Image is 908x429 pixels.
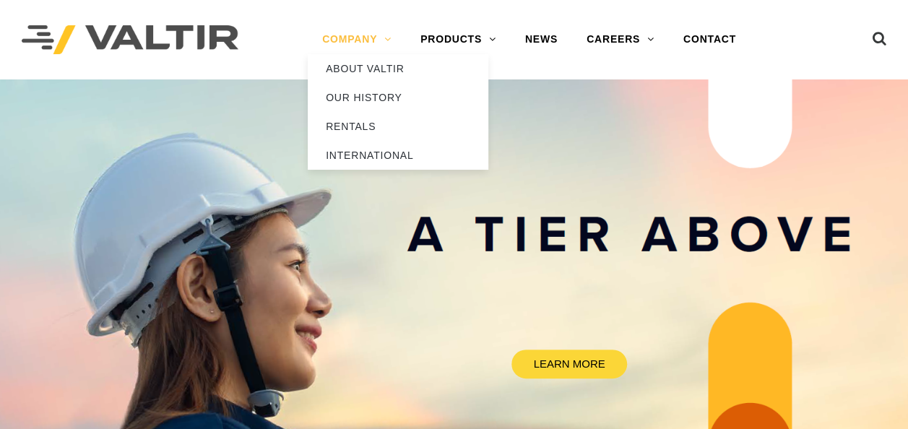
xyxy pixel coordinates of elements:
a: COMPANY [308,25,406,54]
a: CONTACT [669,25,751,54]
a: CAREERS [572,25,669,54]
a: RENTALS [308,112,488,141]
a: ABOUT VALTIR [308,54,488,83]
img: Valtir [22,25,238,55]
a: NEWS [511,25,572,54]
a: INTERNATIONAL [308,141,488,170]
a: PRODUCTS [406,25,511,54]
a: OUR HISTORY [308,83,488,112]
a: LEARN MORE [511,350,626,378]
